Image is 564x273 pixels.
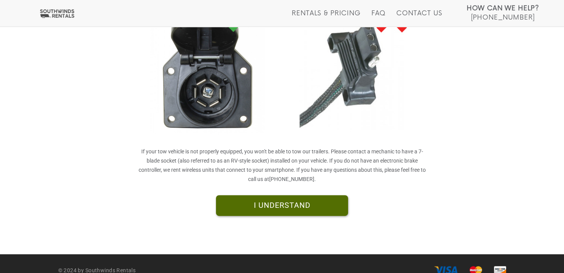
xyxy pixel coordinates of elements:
a: Contact Us [396,10,442,26]
a: Rentals & Pricing [292,10,360,26]
a: [PHONE_NUMBER] [269,176,314,182]
a: FAQ [371,10,386,26]
strong: How Can We Help? [467,5,539,12]
span: [PHONE_NUMBER] [471,14,535,21]
img: Southwinds Rentals Logo [38,9,76,18]
p: If your tow vehicle is not properly equipped, you won't be able to tow our trailers. Please conta... [139,147,426,184]
a: I UNDERSTAND [216,195,348,216]
a: How Can We Help? [PHONE_NUMBER] [467,4,539,21]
